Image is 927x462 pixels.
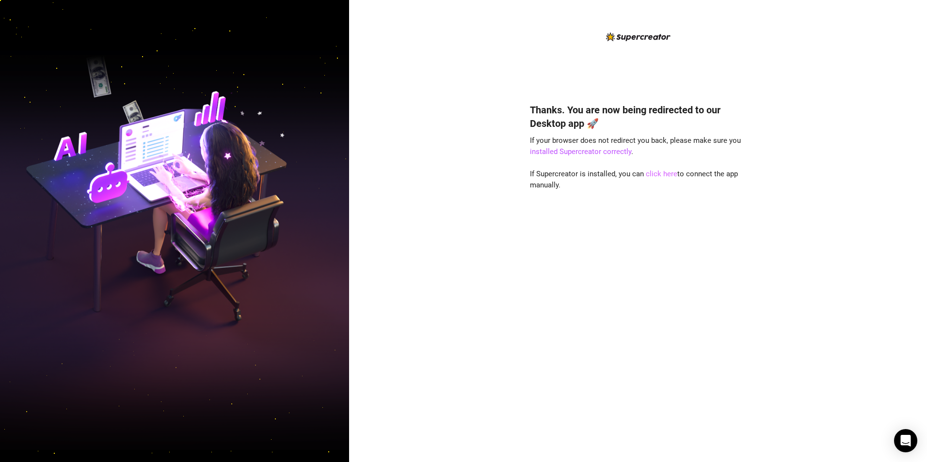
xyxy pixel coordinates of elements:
img: logo-BBDzfeDw.svg [606,32,671,41]
span: If Supercreator is installed, you can to connect the app manually. [530,169,738,190]
a: click here [646,169,677,178]
span: If your browser does not redirect you back, please make sure you . [530,136,741,156]
div: Open Intercom Messenger [894,429,917,452]
a: installed Supercreator correctly [530,147,631,156]
h4: Thanks. You are now being redirected to our Desktop app 🚀 [530,103,746,130]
